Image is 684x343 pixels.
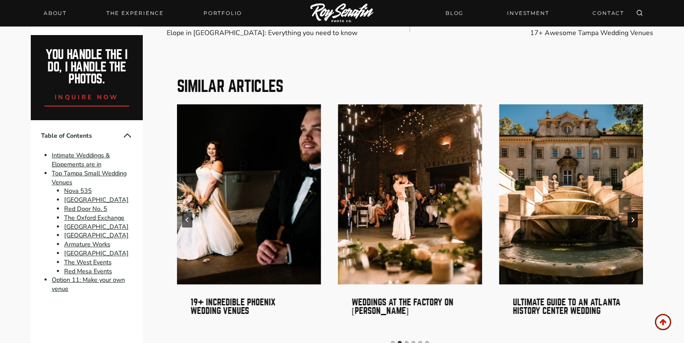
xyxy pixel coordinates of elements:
a: Top Tampa Small Wedding Venues [52,169,127,186]
button: Collapse Table of Contents [122,130,133,141]
button: View Search Form [634,7,646,19]
img: 19+ Incredible Phoenix Wedding Venues 13 [177,104,321,284]
a: The Oxford Exchange [64,213,124,222]
a: Intimate Weddings & Elopements are in [52,151,110,169]
a: Option 11: Make your own venue [52,276,125,293]
a: [GEOGRAPHIC_DATA] [64,195,129,204]
a: [GEOGRAPHIC_DATA] [64,222,129,231]
nav: Primary Navigation [38,7,247,19]
button: Previous [182,212,192,228]
a: [GEOGRAPHIC_DATA] [64,249,129,257]
a: inquire now [44,86,129,106]
span: inquire now [55,93,119,101]
a: Weddings at The Factory On [PERSON_NAME] [352,298,454,315]
span: Table of Contents [41,131,122,140]
button: Next [628,212,638,228]
a: 19+ Incredible Phoenix Wedding Venues [191,298,276,315]
a: Historic mansion with a grand staircase and cascading fountain, set against a clear blue sky and ... [499,104,643,284]
nav: Table of Contents [31,120,143,304]
a: About [38,7,72,19]
img: Ultimate Guide to an Atlanta History Center Wedding 15 [499,104,643,284]
nav: Posts [167,16,653,38]
a: Weddings at The Factory On Barclay [338,104,482,284]
div: 2 of 6 [177,104,321,336]
h2: You handle the i do, I handle the photos. [40,49,134,86]
a: CONTACT [587,6,629,21]
a: PreviousElope in [GEOGRAPHIC_DATA]: Everything you need to know [167,16,410,38]
a: The West Events [64,258,112,266]
a: Red Mesa Events [64,267,112,275]
a: [GEOGRAPHIC_DATA] [64,231,129,240]
a: INVESTMENT [502,6,554,21]
a: Red Door No. 5 [64,204,107,213]
a: Nova 535 [64,187,92,195]
a: Portfolio [198,7,247,19]
a: Next17+ Awesome Tampa Wedding Venues [410,16,653,38]
div: 4 of 6 [499,104,643,336]
a: Armature Works [64,240,110,248]
a: BLOG [440,6,469,21]
nav: Secondary Navigation [440,6,629,21]
div: 3 of 6 [338,104,482,336]
a: Ultimate Guide to an Atlanta History Center Wedding [513,298,620,315]
h2: Similar Articles [177,79,643,94]
a: Scroll to top [655,314,671,330]
a: Bride in a wedding gown holding a floral bouquet, posing confidently in front of a groom in a tux... [177,104,321,284]
img: Logo of Roy Serafin Photo Co., featuring stylized text in white on a light background, representi... [310,3,374,24]
a: THE EXPERIENCE [101,7,169,19]
img: Weddings at The Factory On Barclay 14 [338,104,482,284]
